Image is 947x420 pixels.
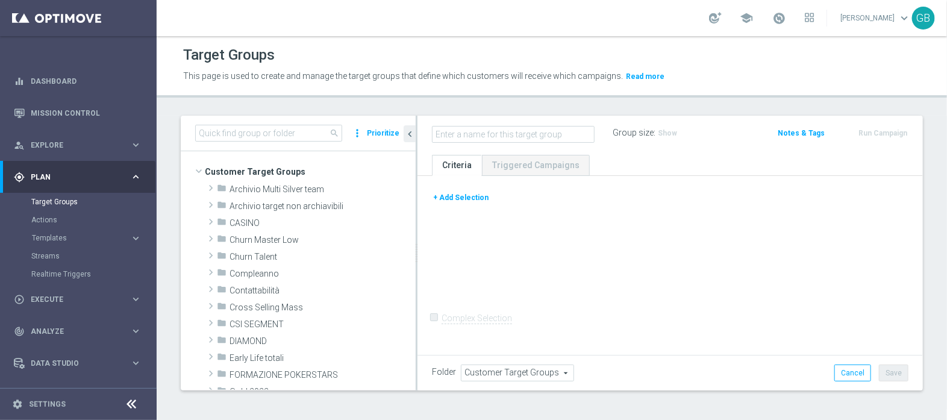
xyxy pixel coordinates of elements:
i: keyboard_arrow_right [130,233,142,244]
span: Templates [32,234,118,242]
a: Dashboard [31,65,142,97]
button: Prioritize [365,125,401,142]
i: chevron_left [404,128,416,140]
i: folder [217,217,227,231]
a: Actions [31,215,125,225]
span: Archivio target non archiavibili [230,201,416,212]
i: person_search [14,140,25,151]
button: person_search Explore keyboard_arrow_right [13,140,142,150]
div: Streams [31,247,155,265]
div: Actions [31,211,155,229]
span: keyboard_arrow_down [898,11,911,25]
span: Explore [31,142,130,149]
i: equalizer [14,76,25,87]
i: play_circle_outline [14,294,25,305]
span: Execute [31,296,130,303]
label: Complex Selection [442,313,512,324]
button: Data Studio keyboard_arrow_right [13,359,142,368]
a: [PERSON_NAME]keyboard_arrow_down [839,9,912,27]
i: keyboard_arrow_right [130,357,142,369]
a: Target Groups [31,197,125,207]
span: Early Life totali [230,353,416,363]
button: Notes & Tags [777,127,826,140]
a: Settings [29,401,66,408]
button: Save [879,365,908,381]
button: Read more [625,70,666,83]
i: folder [217,251,227,265]
span: school [740,11,753,25]
a: Triggered Campaigns [482,155,590,176]
span: CSI SEGMENT [230,319,416,330]
i: more_vert [351,125,363,142]
i: folder [217,234,227,248]
span: Customer Target Groups [205,163,416,180]
span: Churn Master Low [230,235,416,245]
div: Realtime Triggers [31,265,155,283]
span: Contattabilit&#xE0; [230,286,416,296]
i: folder [217,200,227,214]
span: Gold 2022 [230,387,416,397]
span: Compleanno [230,269,416,279]
a: Realtime Triggers [31,269,125,279]
label: : [654,128,655,138]
label: Folder [432,367,456,377]
input: Enter a name for this target group [432,126,595,143]
span: search [330,128,339,138]
a: Criteria [432,155,482,176]
button: gps_fixed Plan keyboard_arrow_right [13,172,142,182]
div: Data Studio [14,358,130,369]
span: DIAMOND [230,336,416,346]
div: Templates [32,234,130,242]
span: Analyze [31,328,130,335]
i: keyboard_arrow_right [130,293,142,305]
div: Templates [31,229,155,247]
button: Templates keyboard_arrow_right [31,233,142,243]
span: Data Studio [31,360,130,367]
i: folder [217,268,227,281]
div: Mission Control [14,97,142,129]
i: folder [217,318,227,332]
i: keyboard_arrow_right [130,139,142,151]
i: folder [217,335,227,349]
div: Explore [14,140,130,151]
a: Mission Control [31,97,142,129]
h1: Target Groups [183,46,275,64]
div: GB [912,7,935,30]
span: Plan [31,174,130,181]
i: track_changes [14,326,25,337]
i: folder [217,369,227,383]
button: equalizer Dashboard [13,77,142,86]
i: folder [217,301,227,315]
button: play_circle_outline Execute keyboard_arrow_right [13,295,142,304]
span: Cross Selling Mass [230,302,416,313]
i: folder [217,284,227,298]
span: Archivio Multi Silver team [230,184,416,195]
span: FORMAZIONE POKERSTARS [230,370,416,380]
div: Dashboard [14,65,142,97]
button: + Add Selection [432,191,490,204]
i: keyboard_arrow_right [130,171,142,183]
button: chevron_left [404,125,416,142]
i: folder [217,183,227,197]
input: Quick find group or folder [195,125,342,142]
i: folder [217,386,227,400]
div: Optibot [14,379,142,411]
button: Mission Control [13,108,142,118]
i: gps_fixed [14,172,25,183]
button: track_changes Analyze keyboard_arrow_right [13,327,142,336]
label: Group size [613,128,654,138]
button: Cancel [834,365,871,381]
span: Churn Talent [230,252,416,262]
span: CASINO [230,218,416,228]
a: Streams [31,251,125,261]
span: This page is used to create and manage the target groups that define which customers will receive... [183,71,623,81]
i: settings [12,399,23,410]
div: Target Groups [31,193,155,211]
